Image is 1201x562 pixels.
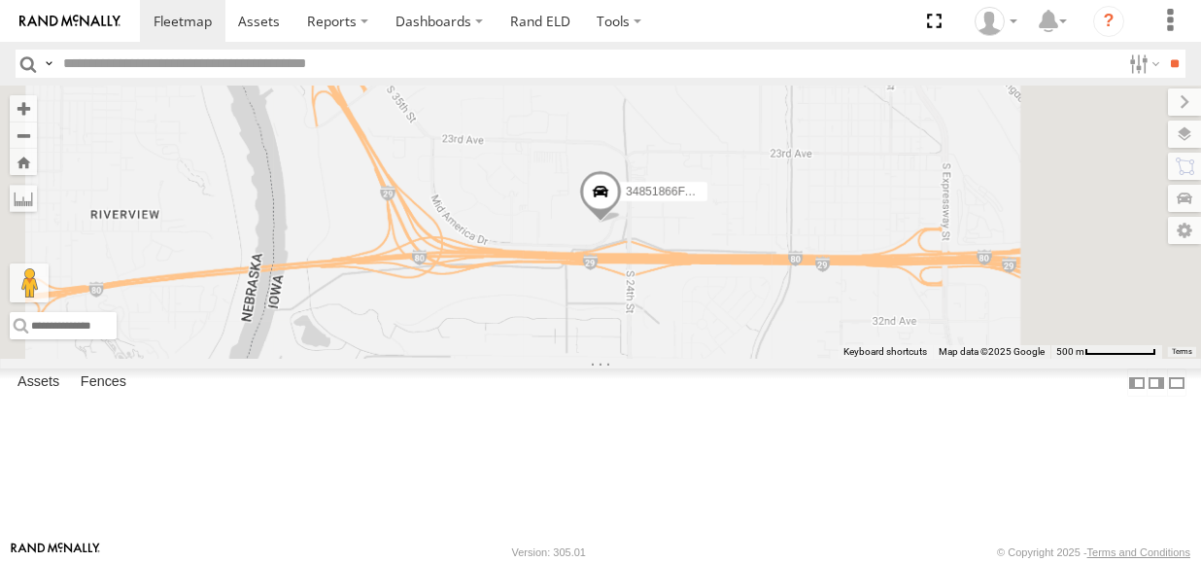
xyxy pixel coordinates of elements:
label: Dock Summary Table to the Left [1127,369,1147,397]
button: Zoom out [10,122,37,149]
div: Logan Mowrer [968,7,1024,36]
span: Map data ©2025 Google [939,346,1045,357]
img: rand-logo.svg [19,15,120,28]
span: 500 m [1056,346,1084,357]
button: Keyboard shortcuts [843,345,927,359]
a: Terms and Conditions [1087,546,1190,558]
label: Search Query [41,50,56,78]
label: Assets [8,369,69,397]
button: Drag Pegman onto the map to open Street View [10,263,49,302]
label: Dock Summary Table to the Right [1147,369,1166,397]
label: Measure [10,185,37,212]
a: Terms [1172,347,1192,355]
label: Hide Summary Table [1167,369,1186,397]
label: Fences [71,369,136,397]
a: Visit our Website [11,543,100,562]
span: 34851866FAE4 [626,185,706,198]
button: Zoom in [10,95,37,122]
button: Zoom Home [10,149,37,175]
label: Map Settings [1168,217,1201,244]
div: Version: 305.01 [512,546,586,558]
label: Search Filter Options [1121,50,1163,78]
button: Map Scale: 500 m per 70 pixels [1050,345,1162,359]
i: ? [1093,6,1124,37]
div: © Copyright 2025 - [997,546,1190,558]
